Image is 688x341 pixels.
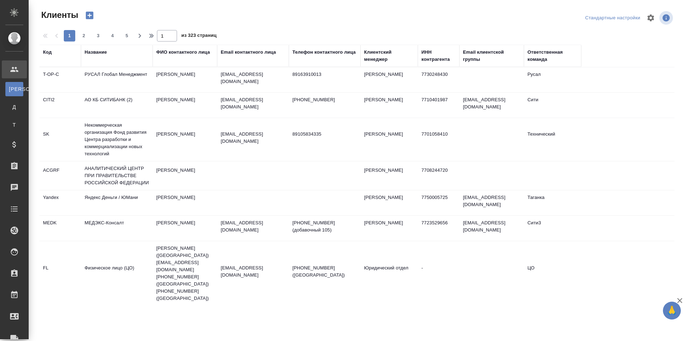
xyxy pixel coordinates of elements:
[153,127,217,152] td: [PERSON_NAME]
[418,163,459,188] td: 7708244720
[9,86,20,93] span: [PERSON_NAME]
[81,190,153,215] td: Яндекс Деньги / ЮМани
[221,49,276,56] div: Email контактного лица
[92,30,104,42] button: 3
[524,190,581,215] td: Таганка
[39,9,78,21] span: Клиенты
[85,49,107,56] div: Название
[292,131,357,138] p: 89105834335
[39,261,81,286] td: FL
[524,216,581,241] td: Сити3
[107,32,118,39] span: 4
[39,163,81,188] td: ACGRF
[153,190,217,215] td: [PERSON_NAME]
[43,49,52,56] div: Код
[418,67,459,92] td: 7730248430
[81,261,153,286] td: Физическое лицо (ЦО)
[81,93,153,118] td: АО КБ СИТИБАНК (2)
[153,163,217,188] td: [PERSON_NAME]
[459,93,524,118] td: [EMAIL_ADDRESS][DOMAIN_NAME]
[360,127,418,152] td: [PERSON_NAME]
[81,216,153,241] td: МЕДЭКС-Консалт
[81,161,153,190] td: АНАЛИТИЧЕСКИЙ ЦЕНТР ПРИ ПРАВИТЕЛЬСТВЕ РОССИЙСКОЙ ФЕДЕРАЦИИ
[81,9,98,21] button: Создать
[153,216,217,241] td: [PERSON_NAME]
[360,190,418,215] td: [PERSON_NAME]
[107,30,118,42] button: 4
[292,219,357,234] p: [PHONE_NUMBER] (добавочный 105)
[5,82,23,96] a: [PERSON_NAME]
[39,190,81,215] td: Yandex
[5,118,23,132] a: Т
[364,49,414,63] div: Клиентский менеджер
[81,118,153,161] td: Некоммерческая организация Фонд развития Центра разработки и коммерциализации новых технологий
[292,264,357,279] p: [PHONE_NUMBER] ([GEOGRAPHIC_DATA])
[583,13,642,24] div: split button
[418,190,459,215] td: 7750005725
[459,190,524,215] td: [EMAIL_ADDRESS][DOMAIN_NAME]
[221,71,285,85] p: [EMAIL_ADDRESS][DOMAIN_NAME]
[121,30,133,42] button: 5
[642,9,659,26] span: Настроить таблицу
[292,49,356,56] div: Телефон контактного лица
[360,163,418,188] td: [PERSON_NAME]
[292,96,357,103] p: [PHONE_NUMBER]
[221,219,285,234] p: [EMAIL_ADDRESS][DOMAIN_NAME]
[39,93,81,118] td: CITI2
[5,100,23,114] a: Д
[659,11,674,25] span: Посмотреть информацию
[156,49,210,56] div: ФИО контактного лица
[418,127,459,152] td: 7701058410
[78,32,90,39] span: 2
[663,302,681,320] button: 🙏
[421,49,456,63] div: ИНН контрагента
[39,67,81,92] td: T-OP-C
[524,261,581,286] td: ЦО
[524,127,581,152] td: Технический
[221,131,285,145] p: [EMAIL_ADDRESS][DOMAIN_NAME]
[360,93,418,118] td: [PERSON_NAME]
[666,303,678,318] span: 🙏
[360,216,418,241] td: [PERSON_NAME]
[78,30,90,42] button: 2
[9,121,20,128] span: Т
[9,103,20,111] span: Д
[292,71,357,78] p: 89163910013
[418,261,459,286] td: -
[153,67,217,92] td: [PERSON_NAME]
[527,49,578,63] div: Ответственная команда
[221,96,285,111] p: [EMAIL_ADDRESS][DOMAIN_NAME]
[360,261,418,286] td: Юридический отдел
[153,241,217,306] td: [PERSON_NAME] ([GEOGRAPHIC_DATA]) [EMAIL_ADDRESS][DOMAIN_NAME] [PHONE_NUMBER] ([GEOGRAPHIC_DATA])...
[92,32,104,39] span: 3
[39,127,81,152] td: SK
[418,93,459,118] td: 7710401987
[221,264,285,279] p: [EMAIL_ADDRESS][DOMAIN_NAME]
[39,216,81,241] td: MEDK
[181,31,216,42] span: из 323 страниц
[459,216,524,241] td: [EMAIL_ADDRESS][DOMAIN_NAME]
[153,93,217,118] td: [PERSON_NAME]
[524,67,581,92] td: Русал
[360,67,418,92] td: [PERSON_NAME]
[121,32,133,39] span: 5
[81,67,153,92] td: РУСАЛ Глобал Менеджмент
[524,93,581,118] td: Сити
[418,216,459,241] td: 7723529656
[463,49,520,63] div: Email клиентской группы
